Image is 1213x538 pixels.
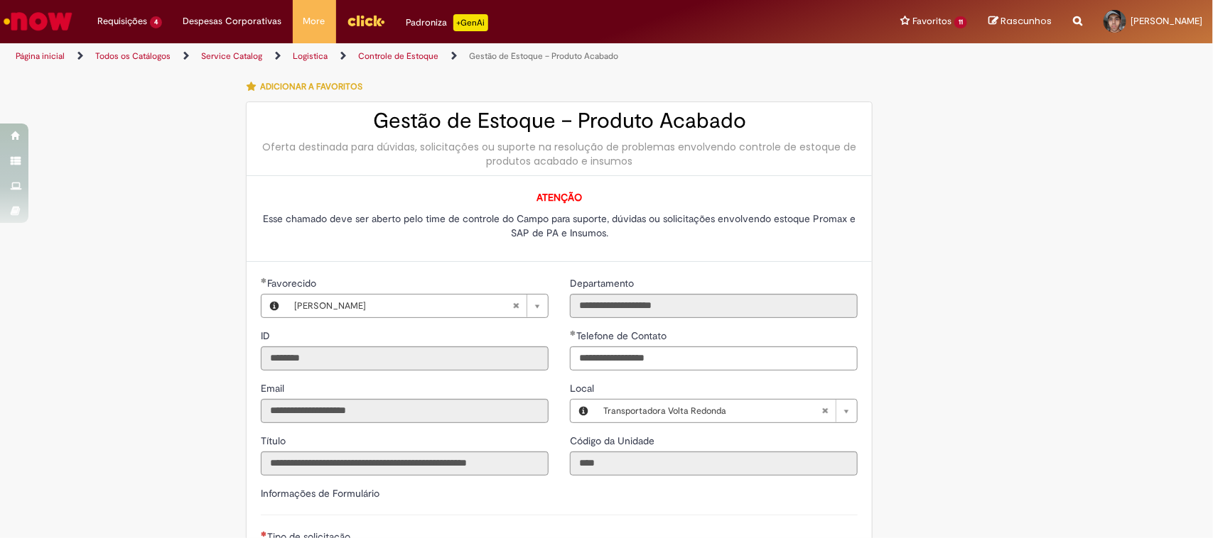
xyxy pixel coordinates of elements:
span: Necessários [261,531,267,537]
button: Favorecido, Visualizar este registro Eduardo Goz Vasconcellos De Castro [262,295,287,317]
img: click_logo_yellow_360x200.png [347,10,385,31]
button: Local, Visualizar este registro Transportadora Volta Redonda [571,400,596,422]
span: Despesas Corporativas [183,14,282,28]
img: ServiceNow [1,7,75,35]
input: Título [261,451,549,476]
span: Somente leitura - ID [261,329,273,342]
span: Necessários - Favorecido [267,277,319,290]
span: Rascunhos [1001,14,1052,28]
abbr: Limpar campo Local [814,400,836,422]
label: Somente leitura - Email [261,381,287,395]
button: Adicionar a Favoritos [246,72,370,101]
span: Transportadora Volta Redonda [603,400,821,422]
span: [PERSON_NAME] [294,295,512,317]
input: Email [261,399,549,423]
h2: Gestão de Estoque – Produto Acabado [261,109,858,133]
input: Telefone de Contato [570,346,858,370]
span: Adicionar a Favoritos [260,81,362,92]
span: Favoritos [912,14,951,28]
a: [PERSON_NAME]Limpar campo Favorecido [287,295,548,317]
span: Obrigatório Preenchido [261,278,267,283]
span: Local [570,382,597,395]
input: Departamento [570,294,858,318]
input: Código da Unidade [570,451,858,476]
span: 11 [954,16,967,28]
label: Informações de Formulário [261,487,379,500]
span: 4 [150,16,162,28]
span: More [303,14,325,28]
label: Somente leitura - ID [261,329,273,343]
a: Rascunhos [988,15,1052,28]
a: Todos os Catálogos [95,50,171,62]
span: Requisições [97,14,147,28]
label: Somente leitura - Departamento [570,276,637,290]
div: Oferta destinada para dúvidas, solicitações ou suporte na resolução de problemas envolvendo contr... [261,140,858,168]
p: Esse chamado deve ser aberto pelo time de controle do Campo para suporte, dúvidas ou solicitações... [261,212,858,240]
span: Obrigatório Preenchido [570,330,576,336]
a: Página inicial [16,50,65,62]
span: Telefone de Contato [576,329,669,342]
ul: Trilhas de página [11,43,798,70]
span: ATENÇÃO [537,191,582,204]
p: +GenAi [453,14,488,31]
a: Service Catalog [201,50,262,62]
input: ID [261,346,549,370]
abbr: Limpar campo Favorecido [505,295,527,317]
span: Somente leitura - Departamento [570,277,637,290]
a: Gestão de Estoque – Produto Acabado [469,50,618,62]
span: Somente leitura - Código da Unidade [570,434,657,447]
label: Somente leitura - Título [261,434,289,448]
label: Somente leitura - Código da Unidade [570,434,657,448]
div: Padroniza [406,14,488,31]
a: Logistica [293,50,328,62]
span: [PERSON_NAME] [1131,15,1202,27]
span: Somente leitura - Email [261,382,287,395]
span: Somente leitura - Título [261,434,289,447]
a: Transportadora Volta RedondaLimpar campo Local [596,400,857,422]
a: Controle de Estoque [358,50,438,62]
